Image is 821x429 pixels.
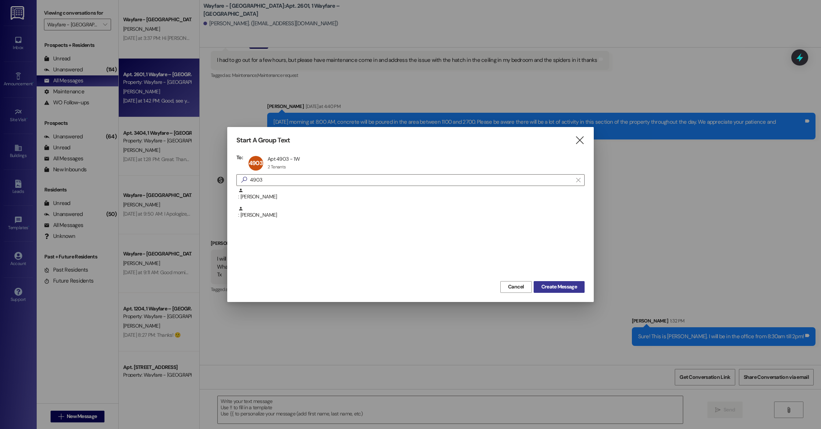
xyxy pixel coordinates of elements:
[573,175,584,186] button: Clear text
[268,156,300,162] div: Apt 4903 - 1W
[575,137,585,144] i: 
[236,188,585,206] div: : [PERSON_NAME]
[249,159,263,167] span: 4903
[238,206,585,219] div: : [PERSON_NAME]
[576,177,580,183] i: 
[541,283,577,291] span: Create Message
[236,154,243,161] h3: To:
[250,175,573,185] input: Search for any contact or apartment
[534,281,585,293] button: Create Message
[236,136,290,145] h3: Start A Group Text
[238,188,585,201] div: : [PERSON_NAME]
[236,206,585,224] div: : [PERSON_NAME]
[500,281,532,293] button: Cancel
[508,283,524,291] span: Cancel
[268,164,286,170] div: 2 Tenants
[238,176,250,184] i: 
